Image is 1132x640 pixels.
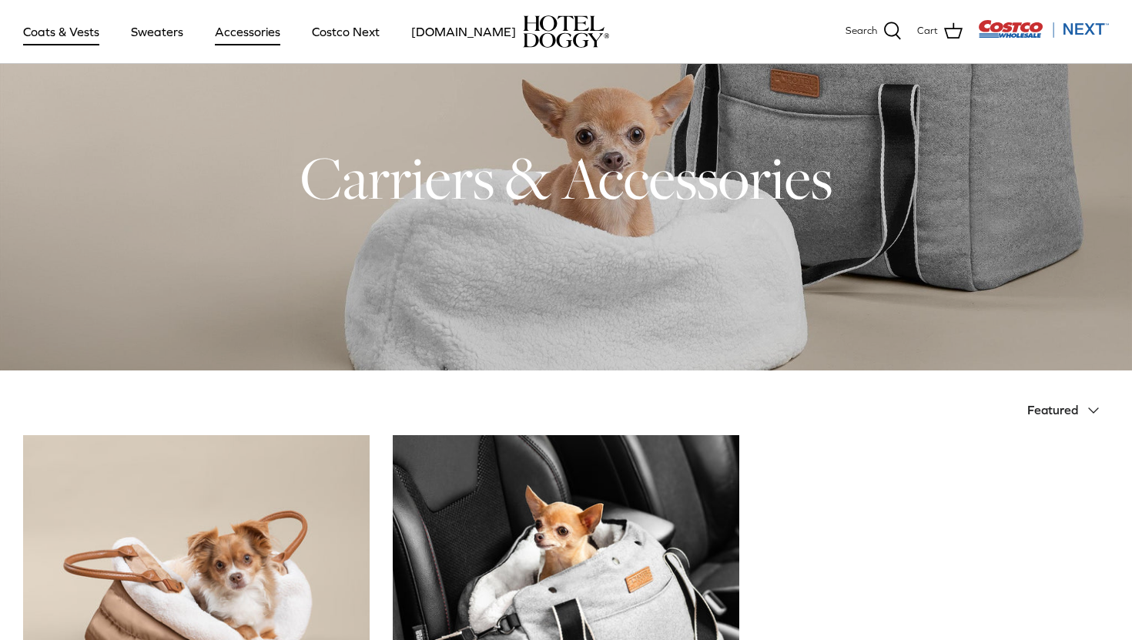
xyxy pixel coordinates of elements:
h1: Carriers & Accessories [23,140,1109,216]
a: Visit Costco Next [978,29,1109,41]
a: hoteldoggy.com hoteldoggycom [523,15,609,48]
a: Sweaters [117,5,197,58]
span: Featured [1027,403,1078,417]
span: Cart [917,23,938,39]
span: Search [846,23,877,39]
img: hoteldoggycom [523,15,609,48]
a: Costco Next [298,5,394,58]
img: Costco Next [978,19,1109,39]
a: Accessories [201,5,294,58]
a: [DOMAIN_NAME] [397,5,530,58]
a: Coats & Vests [9,5,113,58]
a: Search [846,22,902,42]
a: Cart [917,22,963,42]
button: Featured [1027,394,1109,427]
